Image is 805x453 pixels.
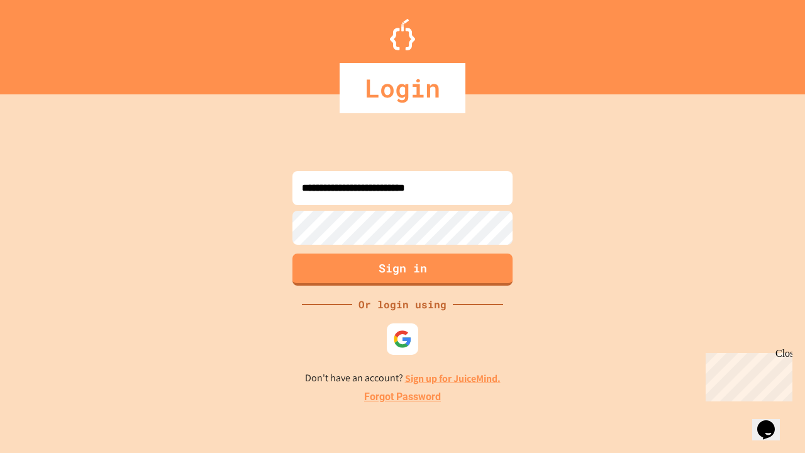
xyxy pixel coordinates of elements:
[305,371,501,386] p: Don't have an account?
[292,254,513,286] button: Sign in
[752,403,792,440] iframe: chat widget
[390,19,415,50] img: Logo.svg
[5,5,87,80] div: Chat with us now!Close
[405,372,501,385] a: Sign up for JuiceMind.
[352,297,453,312] div: Or login using
[340,63,465,113] div: Login
[364,389,441,405] a: Forgot Password
[701,348,792,401] iframe: chat widget
[393,330,412,349] img: google-icon.svg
